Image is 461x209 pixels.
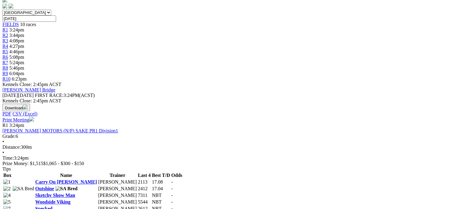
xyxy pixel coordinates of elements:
a: R3 [2,38,8,43]
a: R10 [2,76,11,81]
span: 3:24pm [9,123,24,128]
a: R7 [2,60,8,65]
span: 5:08pm [9,55,24,60]
a: R6 [2,55,8,60]
span: 3:24pm [9,27,24,32]
img: download.svg [23,104,28,109]
span: $1,065 - $300 - $150 [43,161,84,166]
a: PDF [2,111,11,116]
div: Kennels Close: 2:45pm ACST [2,98,459,104]
a: Sketchy Show Man [35,193,75,198]
td: 7311 [138,192,151,198]
input: Select date [2,15,56,22]
div: Download [2,111,459,117]
span: • [2,139,4,144]
a: [PERSON_NAME] MOTORS (N/P) SAKE PR1 Division1 [2,128,118,133]
a: Carry On [PERSON_NAME] [35,179,97,184]
span: 4:27pm [9,44,24,49]
div: 6 [2,134,459,139]
td: [PERSON_NAME] [98,199,137,205]
img: twitter.svg [8,4,13,8]
img: 1 [3,179,11,185]
a: [PERSON_NAME] Bridge [2,87,55,92]
span: Tips [2,166,11,171]
img: printer.svg [29,117,34,121]
span: Kennels Close: 2:45pm ACST [2,82,61,87]
span: [DATE] [2,93,18,98]
th: Best T/D [152,172,170,178]
span: 3:24PM(ACST) [35,93,95,98]
span: - [171,179,173,184]
a: Woodside Viking [35,199,70,204]
img: 5 [3,199,11,205]
span: 4:46pm [9,49,24,54]
span: - [171,186,173,191]
img: SA Bred [13,186,34,191]
td: 2113 [138,179,151,185]
span: 3:44pm [9,33,24,38]
span: Grade: [2,134,16,139]
th: Last 4 [138,172,151,178]
td: [PERSON_NAME] [98,179,137,185]
span: R1 [2,123,8,128]
span: 10 races [20,22,36,27]
img: 2 [3,186,11,191]
span: FIRST RACE: [35,93,63,98]
span: 5:24pm [9,60,24,65]
div: 3:24pm [2,155,459,161]
span: 5:46pm [9,65,24,71]
img: facebook.svg [2,4,7,8]
span: 6:04pm [9,71,24,76]
td: [PERSON_NAME] [98,192,137,198]
td: [PERSON_NAME] [98,186,137,192]
a: R9 [2,71,8,76]
th: Trainer [98,172,137,178]
td: 2412 [138,186,151,192]
td: 17.08 [152,179,170,185]
span: - [171,199,173,204]
a: Outshine [35,186,54,191]
a: R8 [2,65,8,71]
span: 4:08pm [9,38,24,43]
td: NBT [152,192,170,198]
a: R2 [2,33,8,38]
a: R1 [2,27,8,32]
span: Time: [2,155,14,161]
a: CSV (Excel) [12,111,37,116]
th: Name [35,172,97,178]
span: • [2,150,4,155]
th: Odds [171,172,182,178]
td: NBT [152,199,170,205]
span: [DATE] [2,93,34,98]
span: - [171,193,173,198]
img: SA Bred [55,186,78,191]
img: 4 [3,193,11,198]
span: Box [3,173,12,178]
a: Print Meeting [2,117,34,122]
a: R5 [2,49,8,54]
span: 6:23pm [12,76,27,81]
a: FIELDS [2,22,19,27]
div: Prize Money: $1,515 [2,161,459,166]
div: 300m [2,144,459,150]
span: Distance: [2,144,21,150]
a: R4 [2,44,8,49]
td: 5544 [138,199,151,205]
button: Download [2,104,30,111]
td: 17.04 [152,186,170,192]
